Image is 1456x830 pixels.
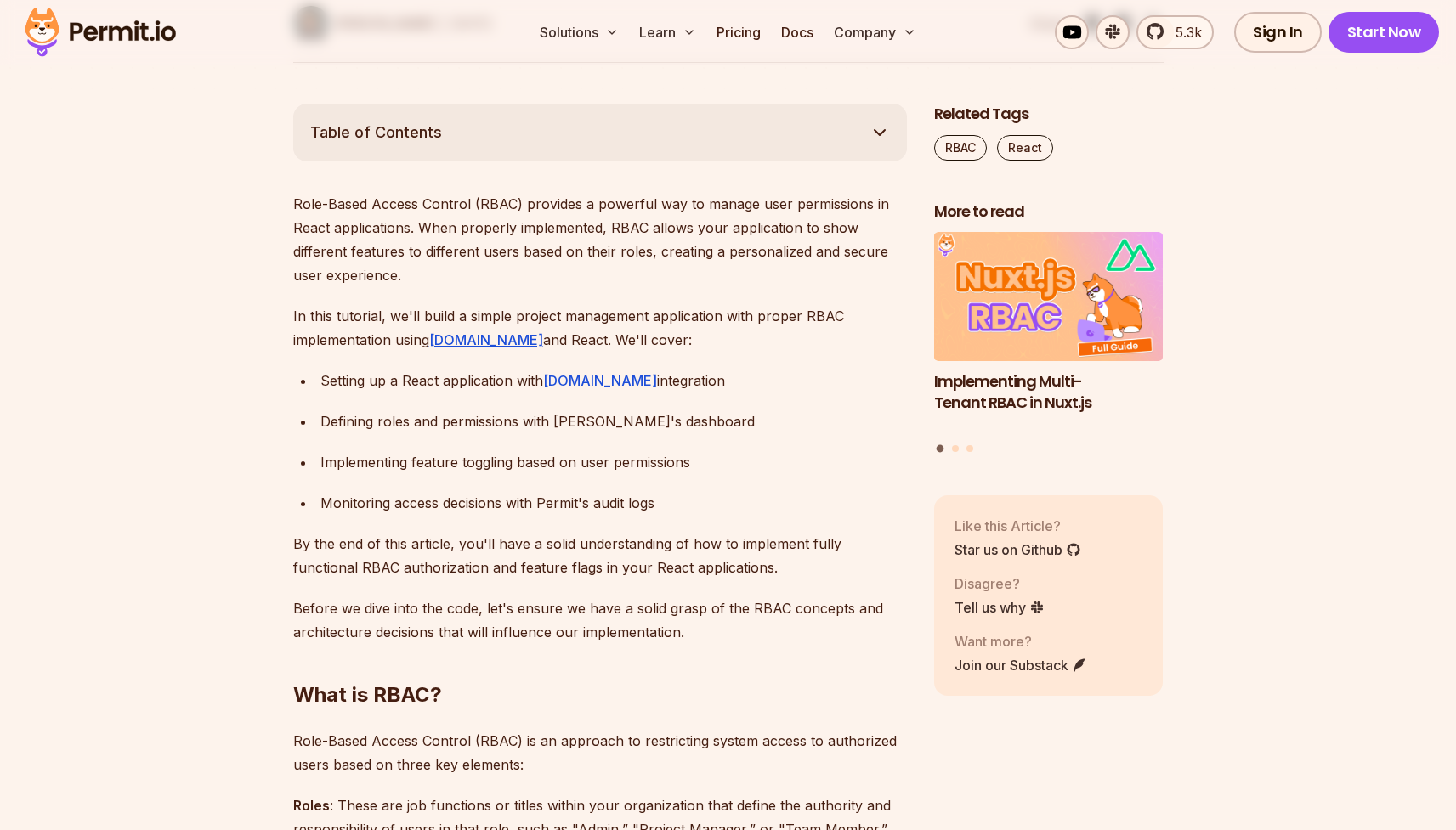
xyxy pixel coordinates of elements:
[955,516,1081,536] p: Like this Article?
[934,232,1164,361] img: Implementing Multi-Tenant RBAC in Nuxt.js
[934,232,1164,434] li: 1 of 3
[710,15,768,49] a: Pricing
[293,304,907,352] p: In this tutorial, we'll build a simple project management application with proper RBAC implementa...
[774,15,820,49] a: Docs
[632,15,703,49] button: Learn
[934,232,1164,455] div: Posts
[293,613,907,709] h2: What is RBAC?
[320,409,907,433] div: Defining roles and permissions with [PERSON_NAME]'s dashboard
[543,372,657,389] a: [DOMAIN_NAME]
[1234,12,1322,53] a: Sign In
[429,331,543,348] a: [DOMAIN_NAME]
[1329,12,1440,53] a: Start Now
[955,573,1045,594] p: Disagree?
[955,597,1045,618] a: Tell us why
[1165,22,1202,42] span: 5.3k
[997,135,1053,161] a: React
[533,15,626,49] button: Solutions
[934,371,1164,414] h3: Implementing Multi-Tenant RBAC in Nuxt.js
[320,491,907,515] div: Monitoring access decisions with Permit's audit logs
[320,450,907,474] div: Implementing feature toggling based on user permissions
[937,445,944,453] button: Go to slide 1
[293,797,330,814] strong: Roles
[955,631,1087,652] p: Want more?
[293,596,907,644] p: Before we dive into the code, let's ensure we have a solid grasp of the RBAC concepts and archite...
[293,192,907,287] p: Role-Based Access Control (RBAC) provides a powerful way to manage user permissions in React appl...
[952,445,959,452] button: Go to slide 2
[17,3,184,61] img: Permit logo
[293,104,907,161] button: Table of Contents
[827,15,923,49] button: Company
[320,369,907,392] div: Setting up a React application with integration
[293,729,907,776] p: Role-Based Access Control (RBAC) is an approach to restricting system access to authorized users ...
[934,232,1164,434] a: Implementing Multi-Tenant RBAC in Nuxt.jsImplementing Multi-Tenant RBAC in Nuxt.js
[1136,15,1214,49] a: 5.3k
[934,104,1164,125] h2: Related Tags
[293,532,907,579] p: By the end of this article, you'll have a solid understanding of how to implement fully functiona...
[310,121,442,144] span: Table of Contents
[934,135,987,161] a: RBAC
[966,445,973,452] button: Go to slide 3
[955,655,1087,675] a: Join our Substack
[955,539,1081,560] a: Star us on Github
[934,201,1164,223] h2: More to read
